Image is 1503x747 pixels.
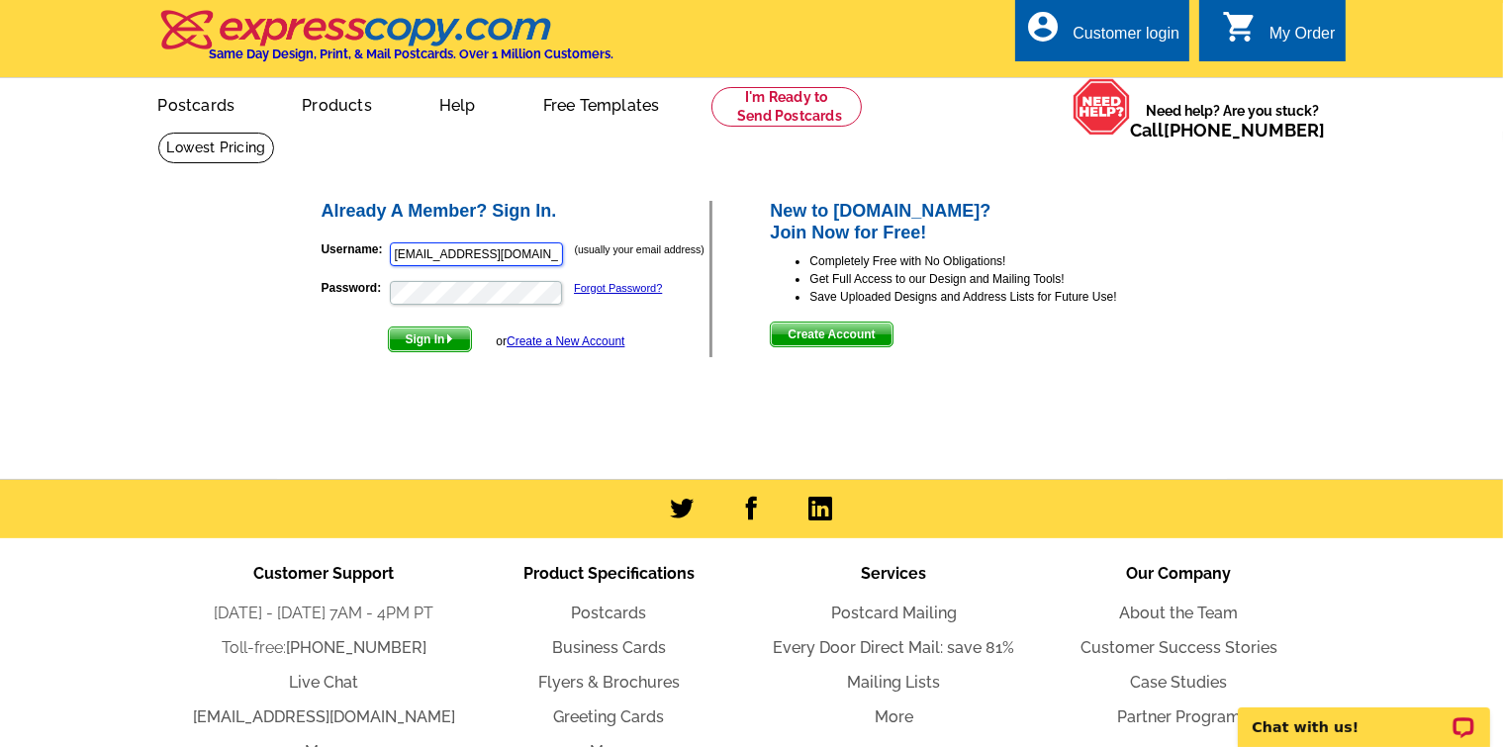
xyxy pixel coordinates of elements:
a: Free Templates [512,80,692,127]
i: account_circle [1025,9,1061,45]
iframe: LiveChat chat widget [1225,685,1503,747]
label: Password: [322,279,388,297]
span: Call [1131,120,1326,140]
a: Same Day Design, Print, & Mail Postcards. Over 1 Million Customers. [158,24,614,61]
a: Forgot Password? [574,282,662,294]
a: Partner Program [1117,707,1241,726]
a: shopping_cart My Order [1222,22,1336,47]
div: My Order [1269,25,1336,52]
span: Our Company [1127,564,1232,583]
button: Sign In [388,327,472,352]
a: Customer Success Stories [1080,638,1277,657]
a: Live Chat [290,673,359,692]
span: Services [862,564,927,583]
div: Customer login [1073,25,1179,52]
span: Customer Support [254,564,395,583]
a: Postcard Mailing [831,604,957,622]
a: Flyers & Brochures [538,673,680,692]
span: Sign In [389,327,471,351]
li: Completely Free with No Obligations! [809,252,1184,270]
a: [EMAIL_ADDRESS][DOMAIN_NAME] [193,707,455,726]
span: Product Specifications [523,564,695,583]
a: [PHONE_NUMBER] [1165,120,1326,140]
img: help [1073,78,1131,136]
a: Greeting Cards [554,707,665,726]
a: [PHONE_NUMBER] [286,638,426,657]
h4: Same Day Design, Print, & Mail Postcards. Over 1 Million Customers. [210,47,614,61]
button: Create Account [770,322,892,347]
div: or [496,332,624,350]
a: Create a New Account [507,334,624,348]
small: (usually your email address) [575,243,705,255]
a: About the Team [1120,604,1239,622]
li: Get Full Access to our Design and Mailing Tools! [809,270,1184,288]
li: Toll-free: [182,636,467,660]
a: Postcards [572,604,647,622]
span: Need help? Are you stuck? [1131,101,1336,140]
a: Mailing Lists [848,673,941,692]
a: Business Cards [552,638,666,657]
a: Every Door Direct Mail: save 81% [774,638,1015,657]
a: More [875,707,913,726]
a: Help [408,80,508,127]
h2: Already A Member? Sign In. [322,201,710,223]
a: account_circle Customer login [1025,22,1179,47]
a: Case Studies [1131,673,1228,692]
img: button-next-arrow-white.png [445,334,454,343]
span: Create Account [771,323,892,346]
li: Save Uploaded Designs and Address Lists for Future Use! [809,288,1184,306]
i: shopping_cart [1222,9,1258,45]
a: Products [270,80,404,127]
label: Username: [322,240,388,258]
li: [DATE] - [DATE] 7AM - 4PM PT [182,602,467,625]
a: Postcards [127,80,267,127]
h2: New to [DOMAIN_NAME]? Join Now for Free! [770,201,1184,243]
